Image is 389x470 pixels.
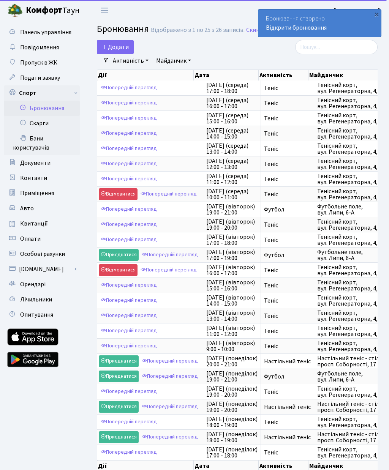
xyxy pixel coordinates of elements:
[206,371,258,383] span: [DATE] (понеділок) 19:00 - 21:00
[258,9,381,37] div: Бронювання створено
[206,416,258,428] span: [DATE] (понеділок) 18:00 - 19:00
[99,264,138,276] a: Відмовитися
[140,371,200,382] a: Попередній перегляд
[264,191,311,197] span: Теніс
[373,10,380,18] div: ×
[139,188,199,200] a: Попередній перегляд
[264,176,311,182] span: Теніс
[264,85,311,91] span: Теніс
[206,295,258,307] span: [DATE] (вівторок) 14:00 - 15:00
[194,70,259,80] th: Дата
[264,131,311,137] span: Теніс
[206,325,258,337] span: [DATE] (вівторок) 11:00 - 12:00
[295,40,378,54] input: Пошук...
[206,310,258,322] span: [DATE] (вівторок) 13:00 - 14:00
[99,128,159,139] a: Попередній перегляд
[206,401,258,413] span: [DATE] (понеділок) 19:00 - 20:00
[110,54,152,67] a: Активність
[206,249,258,261] span: [DATE] (вівторок) 17:00 - 19:00
[99,386,159,397] a: Попередній перегляд
[140,355,200,367] a: Попередній перегляд
[99,310,159,322] a: Попередній перегляд
[4,101,80,116] a: Бронювання
[206,97,258,109] span: [DATE] (середа) 16:00 - 17:00
[264,419,311,425] span: Теніс
[4,201,80,216] a: Авто
[8,3,23,18] img: logo.png
[99,416,159,428] a: Попередній перегляд
[99,325,159,337] a: Попередній перегляд
[140,431,200,443] a: Попередній перегляд
[20,295,52,304] span: Лічильники
[206,188,258,200] span: [DATE] (середа) 10:00 - 11:00
[206,112,258,125] span: [DATE] (середа) 15:00 - 16:00
[4,25,80,40] a: Панель управління
[20,159,51,167] span: Документи
[20,43,59,52] span: Повідомлення
[264,222,311,228] span: Теніс
[4,307,80,322] a: Опитування
[20,235,41,243] span: Оплати
[99,371,139,382] a: Приєднатися
[264,389,311,395] span: Теніс
[206,173,258,185] span: [DATE] (середа) 11:00 - 12:00
[99,279,159,291] a: Попередній перегляд
[4,262,80,277] a: [DOMAIN_NAME]
[4,55,80,70] a: Пропуск в ЖК
[264,115,311,121] span: Теніс
[264,374,311,380] span: Футбол
[206,264,258,276] span: [DATE] (вівторок) 16:00 - 17:00
[264,343,311,349] span: Теніс
[206,219,258,231] span: [DATE] (вівторок) 19:00 - 20:00
[4,85,80,101] a: Спорт
[264,161,311,167] span: Теніс
[99,82,159,94] a: Попередній перегляд
[264,252,311,258] span: Футбол
[206,234,258,246] span: [DATE] (вівторок) 17:00 - 18:00
[99,219,159,230] a: Попередній перегляд
[99,158,159,170] a: Попередній перегляд
[99,143,159,155] a: Попередній перегляд
[4,292,80,307] a: Лічильники
[4,131,80,155] a: Бани користувачів
[206,82,258,94] span: [DATE] (середа) 17:00 - 18:00
[264,207,311,213] span: Футбол
[4,231,80,246] a: Оплати
[206,203,258,216] span: [DATE] (вівторок) 19:00 - 21:00
[264,100,311,106] span: Теніс
[26,4,62,16] b: Комфорт
[20,311,53,319] span: Опитування
[264,237,311,243] span: Теніс
[259,70,309,80] th: Активність
[140,401,200,413] a: Попередній перегляд
[4,216,80,231] a: Квитанції
[334,6,380,15] a: [PERSON_NAME]
[20,174,47,182] span: Контакти
[206,143,258,155] span: [DATE] (середа) 13:00 - 14:00
[95,4,114,17] button: Переключити навігацію
[4,116,80,131] a: Скарги
[206,386,258,398] span: [DATE] (понеділок) 19:00 - 20:00
[4,246,80,262] a: Особові рахунки
[206,340,258,352] span: [DATE] (вівторок) 9:00 - 10:00
[99,340,159,352] a: Попередній перегляд
[151,27,245,34] div: Відображено з 1 по 25 з 26 записів.
[20,58,57,67] span: Пропуск в ЖК
[99,431,139,443] a: Приєднатися
[264,434,311,440] span: Настільний теніс
[4,70,80,85] a: Подати заявку
[99,446,159,458] a: Попередній перегляд
[153,54,194,67] a: Майданчик
[264,282,311,289] span: Теніс
[97,70,194,80] th: Дії
[4,40,80,55] a: Повідомлення
[206,279,258,292] span: [DATE] (вівторок) 15:00 - 16:00
[99,401,139,413] a: Приєднатися
[20,204,34,213] span: Авто
[26,4,80,17] span: Таун
[140,249,200,261] a: Попередній перегляд
[206,446,258,459] span: [DATE] (понеділок) 17:00 - 18:00
[264,313,311,319] span: Теніс
[20,280,46,289] span: Орендарі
